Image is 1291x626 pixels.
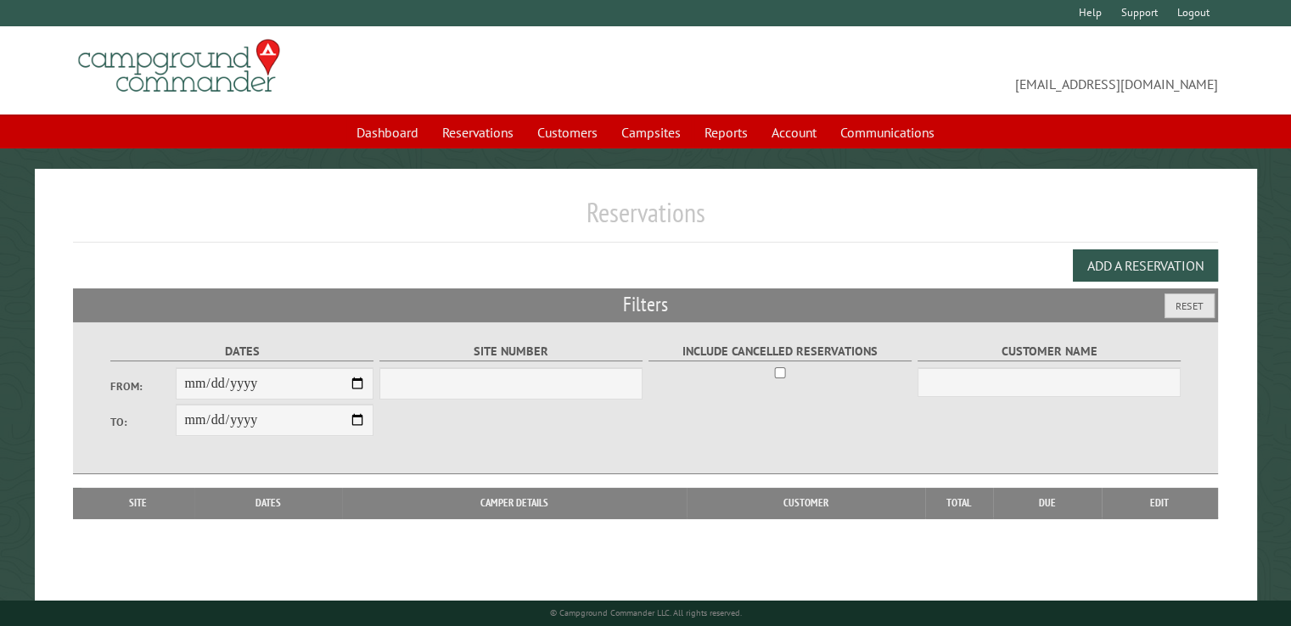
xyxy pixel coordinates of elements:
[527,116,608,148] a: Customers
[646,47,1218,94] span: [EMAIL_ADDRESS][DOMAIN_NAME]
[110,414,177,430] label: To:
[73,196,1218,243] h1: Reservations
[761,116,827,148] a: Account
[694,116,758,148] a: Reports
[81,488,194,518] th: Site
[73,288,1218,321] h2: Filters
[379,342,643,361] label: Site Number
[1165,293,1215,318] button: Reset
[1073,249,1218,282] button: Add a Reservation
[550,607,742,618] small: © Campground Commander LLC. All rights reserved.
[830,116,945,148] a: Communications
[432,116,524,148] a: Reservations
[648,342,912,361] label: Include Cancelled Reservations
[194,488,342,518] th: Dates
[342,488,687,518] th: Camper Details
[1102,488,1218,518] th: Edit
[73,33,285,99] img: Campground Commander
[687,488,925,518] th: Customer
[611,116,691,148] a: Campsites
[346,116,429,148] a: Dashboard
[925,488,993,518] th: Total
[993,488,1102,518] th: Due
[918,342,1182,361] label: Customer Name
[110,378,177,394] label: From:
[110,342,374,361] label: Dates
